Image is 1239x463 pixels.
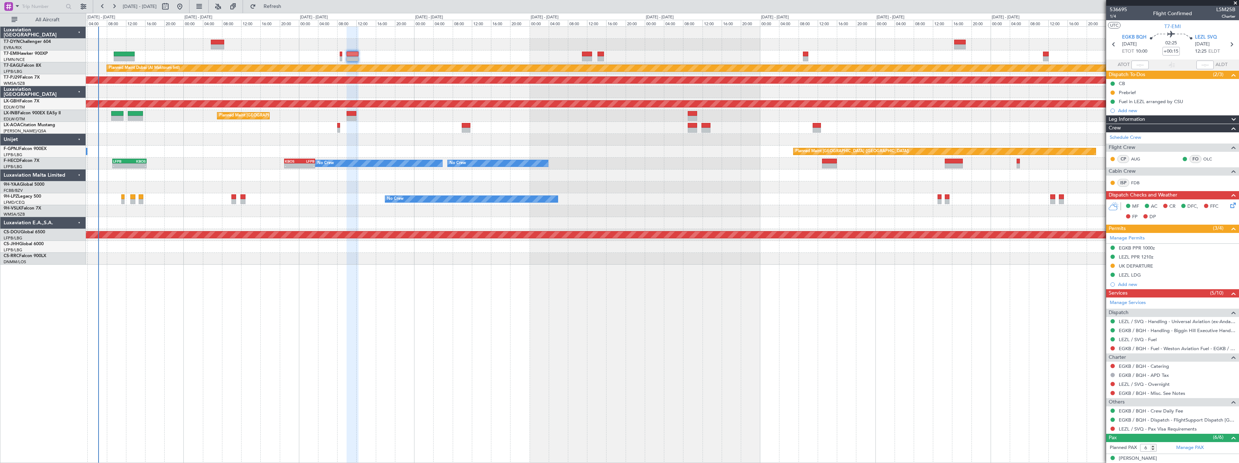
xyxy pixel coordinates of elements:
[914,20,933,26] div: 08:00
[4,242,44,246] a: CS-JHHGlobal 6000
[387,194,404,204] div: No Crew
[837,20,856,26] div: 16:00
[741,20,760,26] div: 20:00
[877,14,904,21] div: [DATE] - [DATE]
[1118,107,1235,114] div: Add new
[1109,124,1121,132] span: Crew
[1068,20,1087,26] div: 16:00
[779,20,798,26] div: 04:00
[1119,80,1125,87] div: CB
[1110,134,1141,141] a: Schedule Crew
[4,235,22,241] a: LFPB/LBG
[1213,71,1223,78] span: (2/3)
[1151,203,1157,210] span: AC
[4,147,19,151] span: F-GPNJ
[300,14,328,21] div: [DATE] - [DATE]
[260,20,279,26] div: 16:00
[952,20,971,26] div: 16:00
[799,20,818,26] div: 08:00
[1216,13,1235,19] span: Charter
[1109,71,1145,79] span: Dispatch To-Dos
[299,20,318,26] div: 00:00
[683,20,702,26] div: 08:00
[1118,61,1130,69] span: ATOT
[4,159,19,163] span: F-HECD
[1109,115,1145,124] span: Leg Information
[1119,272,1141,278] div: LEZL LDG
[415,14,443,21] div: [DATE] - [DATE]
[1131,180,1147,186] a: FDB
[1208,48,1220,55] span: ELDT
[123,3,157,10] span: [DATE] - [DATE]
[184,14,212,21] div: [DATE] - [DATE]
[107,20,126,26] div: 08:00
[875,20,895,26] div: 00:00
[4,164,22,169] a: LFPB/LBG
[1110,235,1145,242] a: Manage Permits
[895,20,914,26] div: 04:00
[4,111,18,115] span: LX-INB
[4,63,41,68] a: T7-EAGLFalcon 8X
[4,259,26,265] a: DNMM/LOS
[856,20,875,26] div: 20:00
[449,158,466,169] div: No Crew
[4,45,22,50] a: EVRA/RIX
[1119,254,1153,260] div: LEZL PPR 1210z
[1195,48,1207,55] span: 12:25
[164,20,183,26] div: 20:00
[1210,203,1218,210] span: FFC
[1210,289,1223,297] span: (5/10)
[992,14,1020,21] div: [DATE] - [DATE]
[4,99,19,103] span: LX-GBH
[87,20,106,26] div: 04:00
[1109,225,1126,233] span: Permits
[531,14,558,21] div: [DATE] - [DATE]
[4,182,44,187] a: 9H-YAAGlobal 5000
[1119,417,1235,423] a: EGKB / BQH - Dispatch - FlightSupport Dispatch [GEOGRAPHIC_DATA]
[453,20,472,26] div: 08:00
[130,164,146,168] div: -
[1119,336,1157,343] a: LEZL / SVQ - Fuel
[510,20,529,26] div: 20:00
[4,111,61,115] a: LX-INBFalcon 900EX EASy II
[818,20,837,26] div: 12:00
[1195,34,1217,41] span: LEZL SVQ
[491,20,510,26] div: 16:00
[664,20,683,26] div: 04:00
[722,20,741,26] div: 16:00
[285,159,300,163] div: KBOS
[113,164,129,168] div: -
[1190,155,1201,163] div: FO
[4,188,23,193] a: FCBB/BZV
[1119,408,1183,414] a: EGKB / BQH - Crew Daily Fee
[4,212,25,217] a: WMSA/SZB
[1195,41,1210,48] span: [DATE]
[549,20,568,26] div: 04:00
[4,116,25,122] a: EDLW/DTM
[4,128,46,134] a: [PERSON_NAME]/QSA
[703,20,722,26] div: 12:00
[530,20,549,26] div: 00:00
[1119,345,1235,352] a: EGKB / BQH - Fuel - Weston Aviation Fuel - EGKB / BQH
[300,159,314,163] div: LFPB
[1165,40,1177,47] span: 02:25
[1109,309,1129,317] span: Dispatch
[1087,20,1106,26] div: 20:00
[317,158,334,169] div: No Crew
[587,20,606,26] div: 12:00
[183,20,203,26] div: 00:00
[4,206,21,211] span: 9H-VSLK
[219,110,333,121] div: Planned Maint [GEOGRAPHIC_DATA] ([GEOGRAPHIC_DATA])
[795,146,909,157] div: Planned Maint [GEOGRAPHIC_DATA] ([GEOGRAPHIC_DATA])
[1169,203,1175,210] span: CR
[376,20,395,26] div: 16:00
[1117,179,1129,187] div: ISP
[1029,20,1048,26] div: 08:00
[4,254,46,258] a: CS-RRCFalcon 900LX
[1119,372,1169,378] a: EGKB / BQH - APD Tax
[4,52,48,56] a: T7-EMIHawker 900XP
[1136,48,1147,55] span: 10:00
[4,194,41,199] a: 9H-LPZLegacy 500
[1109,191,1177,199] span: Dispatch Checks and Weather
[87,14,115,21] div: [DATE] - [DATE]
